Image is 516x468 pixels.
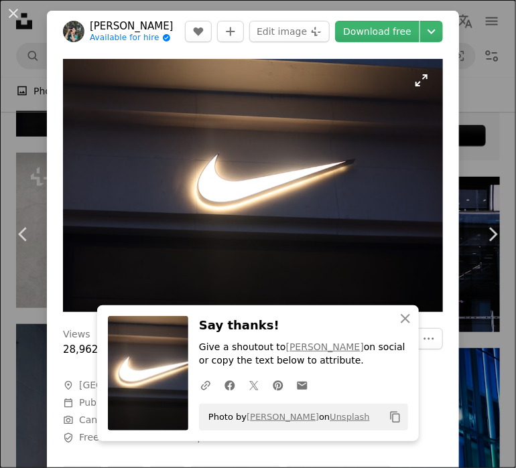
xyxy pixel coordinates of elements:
a: Download free [335,21,420,42]
span: Free to use under the [79,431,261,445]
button: More Actions [415,328,443,349]
a: Share on Twitter [242,372,266,398]
a: [PERSON_NAME] [247,412,319,422]
a: Unsplash [330,412,369,422]
a: Unsplash License [180,432,261,443]
h3: Say thanks! [199,316,408,335]
button: Copy to clipboard [384,406,407,428]
span: 28,962 [63,343,99,356]
a: Available for hire [90,33,174,44]
a: Share over email [290,372,314,398]
span: Published on [79,397,171,408]
button: Choose download size [420,21,443,42]
a: Share on Pinterest [266,372,290,398]
span: [GEOGRAPHIC_DATA], [GEOGRAPHIC_DATA] [79,379,282,392]
h3: Views [63,328,90,341]
img: Go to Valery Balabanov's profile [63,21,84,42]
p: Give a shoutout to on social or copy the text below to attribute. [199,341,408,368]
button: Like [185,21,212,42]
span: Photo by on [202,406,370,428]
button: Edit image [249,21,330,42]
button: Zoom in on this image [63,59,443,312]
img: a nike logo is lit up on a wall [63,59,443,312]
a: [PERSON_NAME] [90,19,174,33]
button: Add to Collection [217,21,244,42]
button: Canon, PowerShot G7 X Mark III [79,414,228,427]
a: [PERSON_NAME] [286,341,364,352]
a: Next [469,170,516,299]
a: Share on Facebook [218,372,242,398]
